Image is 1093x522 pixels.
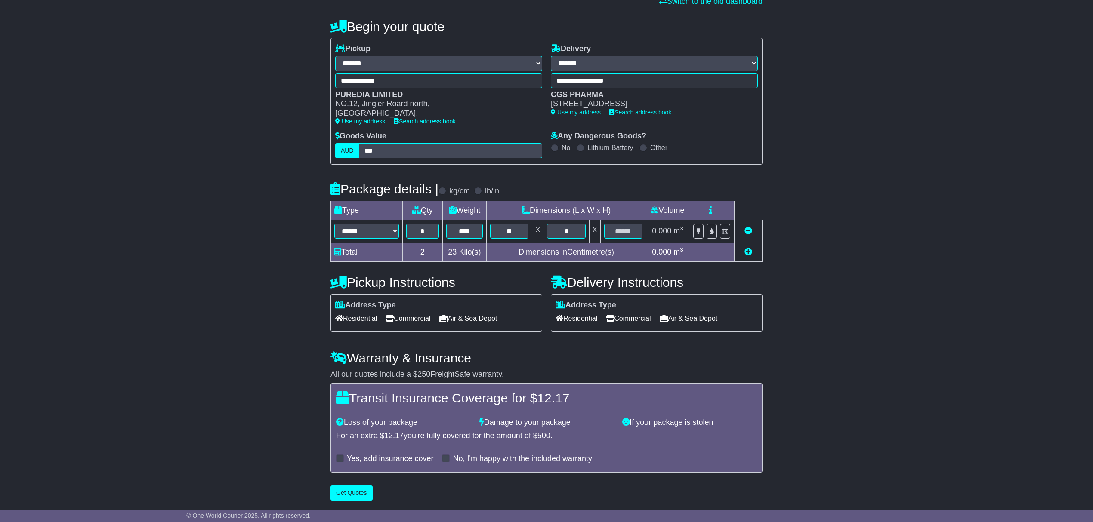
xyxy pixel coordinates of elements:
label: No [562,144,570,152]
a: Search address book [609,109,671,116]
div: All our quotes include a $ FreightSafe warranty. [330,370,763,379]
label: Pickup [335,44,371,54]
h4: Package details | [330,182,438,196]
td: Total [331,243,403,261]
td: Qty [403,201,443,220]
h4: Transit Insurance Coverage for $ [336,391,757,405]
label: kg/cm [449,187,470,196]
td: x [532,220,543,243]
div: [STREET_ADDRESS] [551,99,749,109]
span: Air & Sea Depot [439,312,497,325]
span: 12.17 [537,391,569,405]
div: Damage to your package [475,418,618,427]
div: PUREDIA LIMITED [335,90,534,100]
span: m [673,248,683,256]
span: 250 [417,370,430,378]
span: m [673,227,683,235]
td: Dimensions (L x W x H) [487,201,646,220]
span: 12.17 [384,431,404,440]
label: Yes, add insurance cover [347,454,433,464]
div: For an extra $ you're fully covered for the amount of $ . [336,431,757,441]
span: 0.000 [652,227,671,235]
sup: 3 [680,246,683,253]
td: Dimensions in Centimetre(s) [487,243,646,261]
td: Kilo(s) [442,243,487,261]
label: Lithium Battery [587,144,633,152]
label: Address Type [335,301,396,310]
span: Residential [335,312,377,325]
sup: 3 [680,225,683,232]
span: Commercial [606,312,651,325]
div: NO.12, Jing'er Roard north, [335,99,534,109]
td: 2 [403,243,443,261]
span: 0.000 [652,248,671,256]
a: Use my address [551,109,601,116]
label: AUD [335,143,359,158]
label: Any Dangerous Goods? [551,132,646,141]
div: CGS PHARMA [551,90,749,100]
a: Add new item [744,248,752,256]
span: 500 [537,431,550,440]
td: x [589,220,600,243]
div: [GEOGRAPHIC_DATA], [335,109,534,118]
span: Residential [556,312,597,325]
button: Get Quotes [330,485,373,501]
h4: Begin your quote [330,19,763,34]
td: Type [331,201,403,220]
a: Use my address [335,118,385,125]
label: Delivery [551,44,591,54]
a: Search address book [394,118,456,125]
div: Loss of your package [332,418,475,427]
h4: Warranty & Insurance [330,351,763,365]
td: Weight [442,201,487,220]
label: Other [650,144,667,152]
h4: Delivery Instructions [551,275,763,289]
label: lb/in [485,187,499,196]
span: Air & Sea Depot [660,312,718,325]
h4: Pickup Instructions [330,275,542,289]
div: If your package is stolen [618,418,761,427]
span: © One World Courier 2025. All rights reserved. [186,512,311,519]
label: Address Type [556,301,616,310]
label: Goods Value [335,132,386,141]
td: Volume [646,201,689,220]
span: 23 [448,248,457,256]
a: Remove this item [744,227,752,235]
span: Commercial [386,312,430,325]
label: No, I'm happy with the included warranty [453,454,592,464]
